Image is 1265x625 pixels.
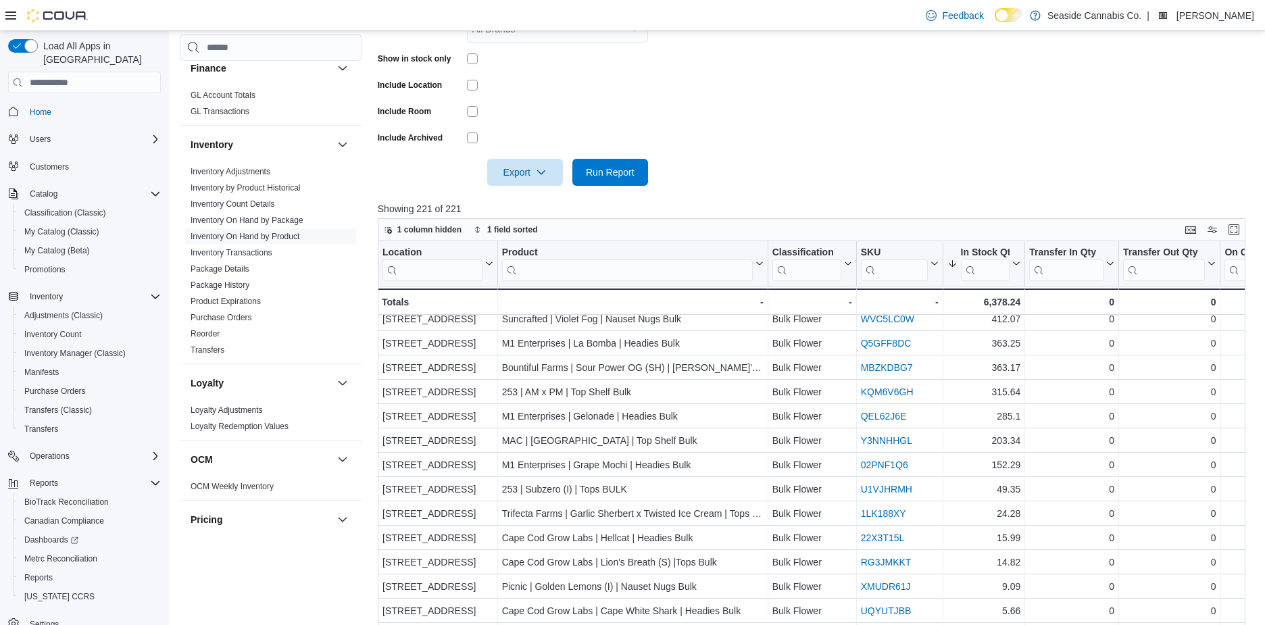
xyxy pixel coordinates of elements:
button: Classification (Classic) [14,203,166,222]
span: Inventory Manager (Classic) [24,348,126,359]
button: Inventory Manager (Classic) [14,344,166,363]
span: Purchase Orders [24,386,86,397]
span: Load All Apps in [GEOGRAPHIC_DATA] [38,39,161,66]
div: Bountiful Farms | Sour Power OG (SH) | [PERSON_NAME]'s [PERSON_NAME] Bulk [501,359,763,376]
div: Cape Cod Grow Labs | Lion's Breath (S) |Tops Bulk [501,554,763,570]
div: 0 [1123,408,1216,424]
a: [US_STATE] CCRS [19,589,100,605]
div: SKU URL [860,247,927,281]
div: [STREET_ADDRESS] [382,384,493,400]
div: 0 [1029,335,1114,351]
div: 285.1 [947,408,1020,424]
a: 02PNF1Q6 [860,459,908,470]
span: Transfers [24,424,58,434]
span: Inventory Manager (Classic) [19,345,161,361]
span: Inventory On Hand by Package [191,215,303,226]
a: Purchase Orders [19,383,91,399]
a: MBZKDBG7 [860,362,912,373]
div: 0 [1123,530,1216,546]
div: 0 [1123,384,1216,400]
a: QEL62J6E [860,411,906,422]
a: Purchase Orders [191,313,252,322]
div: [STREET_ADDRESS] [382,578,493,595]
span: Dashboards [24,534,78,545]
div: 0 [1029,530,1114,546]
div: Cape Cod Grow Labs | Hellcat | Headies Bulk [501,530,763,546]
div: Bulk Flower [772,408,851,424]
div: 49.35 [947,481,1020,497]
span: Customers [30,161,69,172]
div: M1 Enterprises | La Bomba | Headies Bulk [501,335,763,351]
button: BioTrack Reconciliation [14,493,166,511]
div: Product [501,247,752,281]
button: Customers [3,157,166,176]
a: KQM6V6GH [860,386,913,397]
button: Inventory [24,289,68,305]
button: Enter fullscreen [1226,222,1242,238]
div: In Stock Qty [960,247,1010,259]
div: [STREET_ADDRESS] [382,505,493,522]
span: [US_STATE] CCRS [24,591,95,602]
div: Bulk Flower [772,554,851,570]
a: Package History [191,280,249,290]
div: [STREET_ADDRESS] [382,311,493,327]
div: 0 [1123,359,1216,376]
a: Feedback [920,2,989,29]
span: Users [24,131,161,147]
div: M1 Enterprises | Gelonade | Headies Bulk [501,408,763,424]
span: Feedback [942,9,983,22]
button: My Catalog (Classic) [14,222,166,241]
div: 15.99 [947,530,1020,546]
div: - [772,294,851,310]
button: Product [501,247,763,281]
div: 0 [1029,481,1114,497]
label: Include Room [378,106,431,117]
span: My Catalog (Classic) [24,226,99,237]
a: RG3JMKKT [860,557,911,568]
a: Q5GFF8DC [860,338,911,349]
button: Transfers [14,420,166,439]
p: Showing 221 of 221 [378,202,1254,216]
div: Bulk Flower [772,359,851,376]
div: Classification [772,247,841,259]
div: MAC | [GEOGRAPHIC_DATA] | Top Shelf Bulk [501,432,763,449]
button: Home [3,101,166,121]
span: Loyalty Adjustments [191,405,263,416]
span: Inventory On Hand by Product [191,231,299,242]
a: BioTrack Reconciliation [19,494,114,510]
p: | [1147,7,1149,24]
button: Finance [334,60,351,76]
button: Loyalty [191,376,332,390]
span: Manifests [19,364,161,380]
span: Purchase Orders [19,383,161,399]
span: Canadian Compliance [24,516,104,526]
button: Metrc Reconciliation [14,549,166,568]
span: Transfers (Classic) [24,405,92,416]
h3: OCM [191,453,213,466]
button: Reports [3,474,166,493]
button: Catalog [24,186,63,202]
div: 0 [1123,554,1216,570]
span: BioTrack Reconciliation [19,494,161,510]
div: Bulk Flower [772,457,851,473]
div: [STREET_ADDRESS] [382,481,493,497]
a: Inventory Count [19,326,87,343]
div: 0 [1029,384,1114,400]
span: Adjustments (Classic) [24,310,103,321]
a: Manifests [19,364,64,380]
a: Customers [24,159,74,175]
div: Trifecta Farms | Garlic Sherbert x Twisted Ice Cream | Tops Bulk [501,505,763,522]
a: GL Account Totals [191,91,255,100]
span: Users [30,134,51,145]
div: 6,378.24 [947,294,1020,310]
a: Inventory Adjustments [191,167,270,176]
button: Reports [14,568,166,587]
button: Loyalty [334,375,351,391]
div: [STREET_ADDRESS] [382,408,493,424]
div: - [501,294,763,310]
div: [STREET_ADDRESS] [382,457,493,473]
a: Inventory Count Details [191,199,275,209]
span: Inventory Adjustments [191,166,270,177]
a: Dashboards [14,530,166,549]
a: Reports [19,570,58,586]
